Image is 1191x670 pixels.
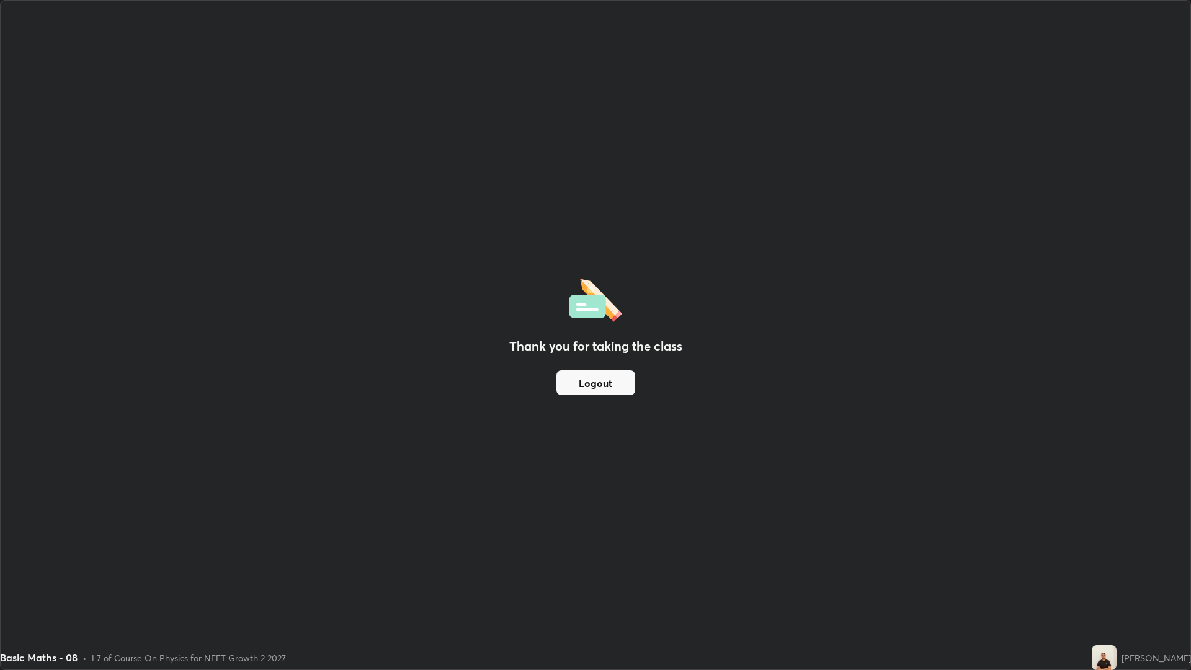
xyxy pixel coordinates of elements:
div: L7 of Course On Physics for NEET Growth 2 2027 [92,651,286,664]
div: [PERSON_NAME] [1122,651,1191,664]
h2: Thank you for taking the class [509,337,682,355]
img: offlineFeedback.1438e8b3.svg [569,275,622,322]
div: • [83,651,87,664]
img: c6c4bda55b2f4167a00ade355d1641a8.jpg [1092,645,1117,670]
button: Logout [556,370,635,395]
